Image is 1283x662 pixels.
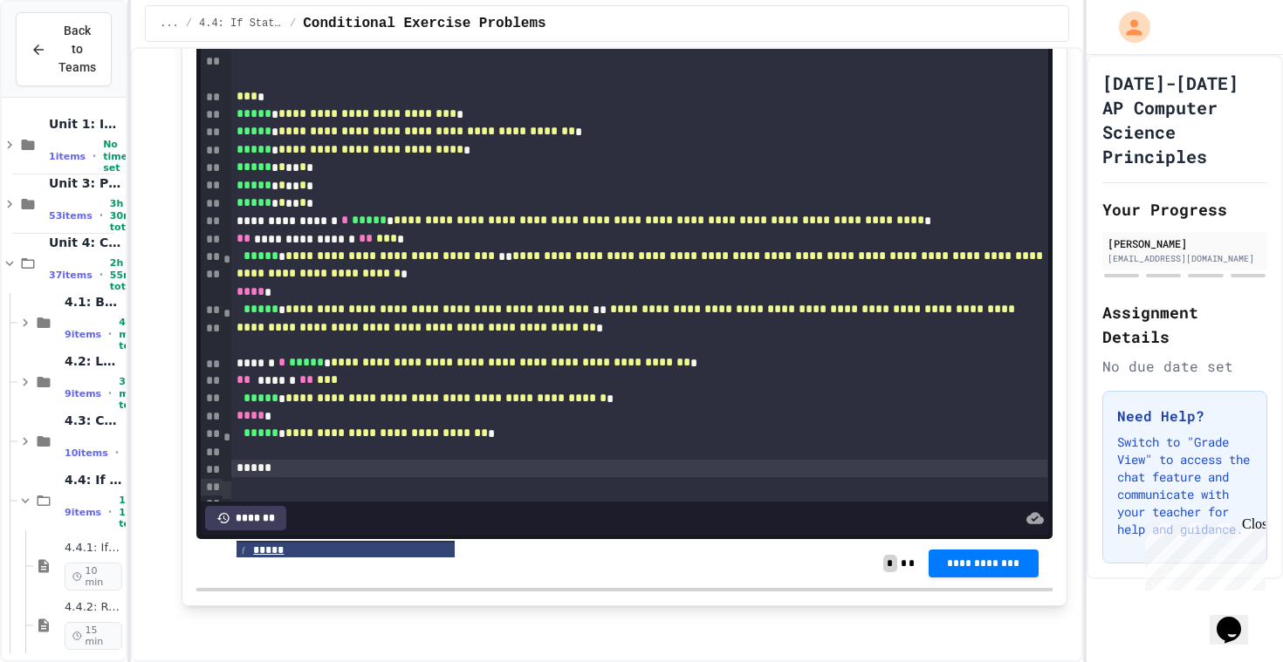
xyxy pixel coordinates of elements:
p: Switch to "Grade View" to access the chat feature and communicate with your teacher for help and ... [1117,433,1252,538]
span: 10 items [65,447,108,459]
span: Unit 3: Programming with Python [49,175,122,191]
h3: Need Help? [1117,406,1252,427]
span: Unit 1: Intro to Computer Science [49,116,122,132]
span: Unit 4: Control Structures [49,235,122,250]
h2: Your Progress [1102,197,1267,222]
span: • [108,386,112,400]
iframe: chat widget [1210,592,1266,645]
span: 1 items [49,151,86,162]
span: 15 min [65,622,122,650]
div: No due date set [1102,356,1267,377]
div: Chat with us now!Close [7,7,120,111]
span: 9 items [65,388,101,399]
div: My Account [1101,7,1155,47]
span: 4.4: If Statements [199,17,283,31]
span: 4.3: Comparison Operators [65,413,122,428]
span: / [290,17,296,31]
button: Back to Teams [16,12,112,86]
span: ... [160,17,179,31]
span: 9 items [65,329,101,340]
span: • [108,505,112,519]
span: 2h 55m total [110,257,135,292]
span: Conditional Exercise Problems [303,13,545,34]
span: / [186,17,192,31]
span: 4.4.2: Review - If Statements [65,600,122,615]
span: No time set [103,139,127,174]
h1: [DATE]-[DATE] AP Computer Science Principles [1102,71,1267,168]
span: 4.2: Logical Operators [65,353,122,369]
span: 1h 10m total [119,495,144,529]
div: [PERSON_NAME] [1108,235,1262,251]
span: 40 min total [119,317,144,351]
span: 4.1: Booleans [65,294,122,310]
span: 3h 30m total [110,198,135,233]
span: • [108,327,112,341]
span: 37 items [49,270,93,281]
span: Back to Teams [57,22,97,77]
span: 53 items [49,210,93,222]
iframe: chat widget [1138,516,1266,590]
span: • [99,268,103,282]
h2: Assignment Details [1102,300,1267,349]
span: 10 min [65,563,122,590]
span: 35 min total [126,435,151,470]
span: • [99,208,103,222]
span: • [115,446,119,460]
span: 30 min total [119,376,144,411]
span: 4.4: If Statements [65,472,122,488]
span: • [93,149,96,163]
span: 9 items [65,507,101,518]
span: 4.4.1: If Statements [65,541,122,556]
div: [EMAIL_ADDRESS][DOMAIN_NAME] [1108,252,1262,265]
